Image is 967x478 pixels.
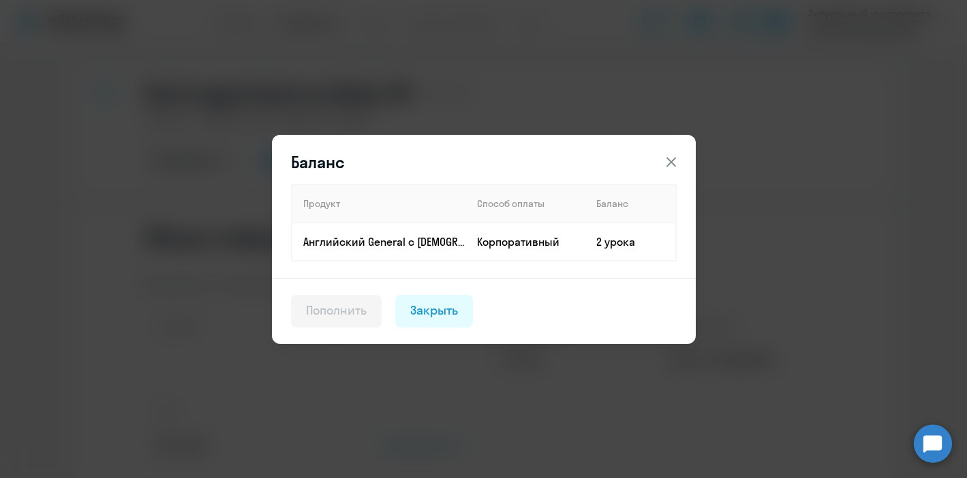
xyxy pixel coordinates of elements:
div: Пополнить [306,302,367,319]
header: Баланс [272,151,696,173]
div: Закрыть [410,302,458,319]
button: Пополнить [291,295,382,328]
td: Корпоративный [466,223,585,261]
p: Английский General с [DEMOGRAPHIC_DATA] преподавателем [303,234,465,249]
button: Закрыть [395,295,473,328]
th: Баланс [585,185,676,223]
th: Продукт [292,185,466,223]
td: 2 урока [585,223,676,261]
th: Способ оплаты [466,185,585,223]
